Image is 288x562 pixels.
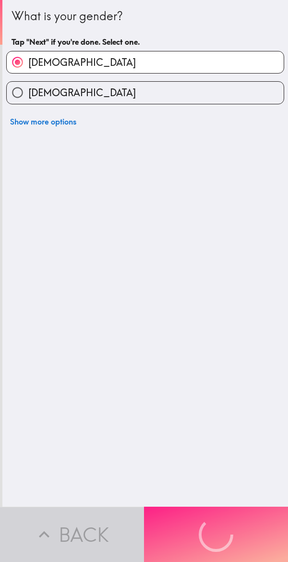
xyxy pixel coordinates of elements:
[7,82,284,103] button: [DEMOGRAPHIC_DATA]
[12,8,279,25] div: What is your gender?
[7,51,284,73] button: [DEMOGRAPHIC_DATA]
[12,37,279,47] h6: Tap "Next" if you're done. Select one.
[6,112,80,131] button: Show more options
[28,56,136,69] span: [DEMOGRAPHIC_DATA]
[28,86,136,100] span: [DEMOGRAPHIC_DATA]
